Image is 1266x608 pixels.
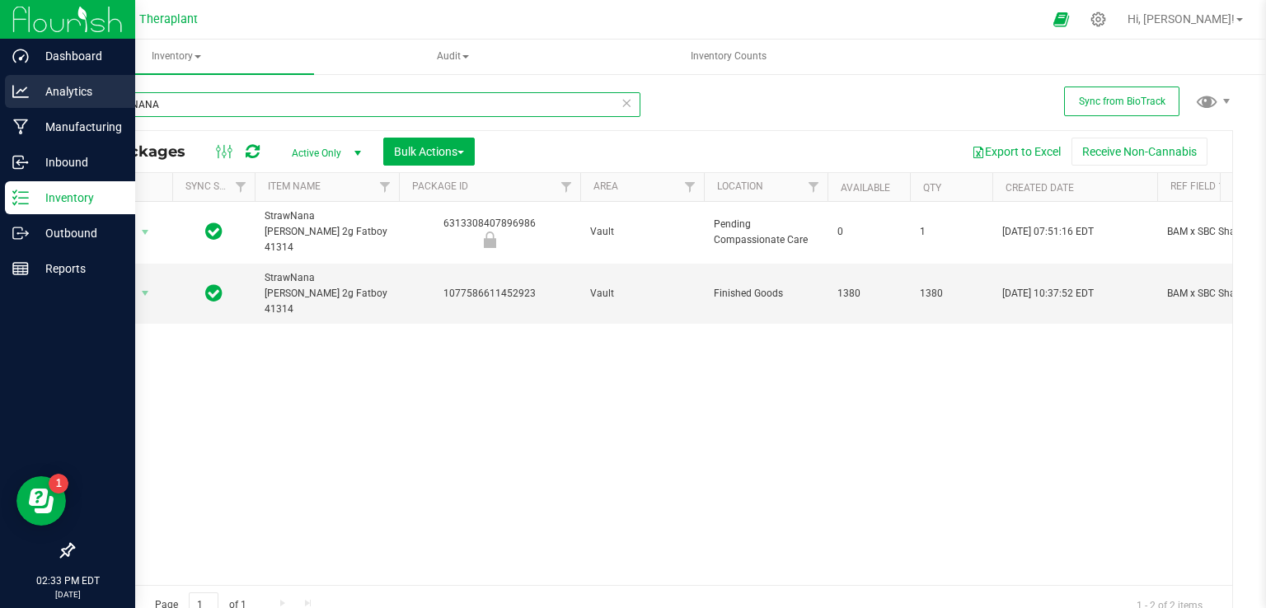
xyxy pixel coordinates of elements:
[12,119,29,135] inline-svg: Manufacturing
[961,138,1071,166] button: Export to Excel
[265,208,389,256] span: StrawNana [PERSON_NAME] 2g Fatboy 41314
[7,573,128,588] p: 02:33 PM EDT
[1071,138,1207,166] button: Receive Non-Cannabis
[396,232,583,248] div: Newly Received
[16,476,66,526] iframe: Resource center
[40,40,314,74] a: Inventory
[29,259,128,278] p: Reports
[29,82,128,101] p: Analytics
[12,154,29,171] inline-svg: Inbound
[1064,87,1179,116] button: Sync from BioTrack
[227,173,255,201] a: Filter
[29,46,128,66] p: Dashboard
[383,138,475,166] button: Bulk Actions
[396,216,583,248] div: 6313308407896986
[29,188,128,208] p: Inventory
[135,221,156,244] span: select
[412,180,468,192] a: Package ID
[800,173,828,201] a: Filter
[717,180,763,192] a: Location
[592,40,866,74] a: Inventory Counts
[1128,12,1235,26] span: Hi, [PERSON_NAME]!
[12,48,29,64] inline-svg: Dashboard
[593,180,618,192] a: Area
[837,224,900,240] span: 0
[268,180,321,192] a: Item Name
[590,286,694,302] span: Vault
[265,270,389,318] span: StrawNana [PERSON_NAME] 2g Fatboy 41314
[372,173,399,201] a: Filter
[316,40,590,74] a: Audit
[185,180,249,192] a: Sync Status
[29,223,128,243] p: Outbound
[86,143,202,161] span: All Packages
[12,260,29,277] inline-svg: Reports
[841,182,890,194] a: Available
[12,189,29,206] inline-svg: Inventory
[12,225,29,241] inline-svg: Outbound
[668,49,789,63] span: Inventory Counts
[923,182,941,194] a: Qty
[1002,224,1094,240] span: [DATE] 07:51:16 EDT
[590,224,694,240] span: Vault
[1170,180,1224,192] a: Ref Field 1
[205,220,223,243] span: In Sync
[714,217,818,248] span: Pending Compassionate Care
[29,152,128,172] p: Inbound
[621,92,632,114] span: Clear
[677,173,704,201] a: Filter
[1006,182,1074,194] a: Created Date
[7,588,128,601] p: [DATE]
[29,117,128,137] p: Manufacturing
[12,83,29,100] inline-svg: Analytics
[1043,3,1080,35] span: Open Ecommerce Menu
[920,286,982,302] span: 1380
[1088,12,1109,27] div: Manage settings
[553,173,580,201] a: Filter
[135,282,156,305] span: select
[714,286,818,302] span: Finished Goods
[837,286,900,302] span: 1380
[920,224,982,240] span: 1
[139,12,198,26] span: Theraplant
[205,282,223,305] span: In Sync
[1079,96,1165,107] span: Sync from BioTrack
[396,286,583,302] div: 1077586611452923
[73,92,640,117] input: Search Package ID, Item Name, SKU, Lot or Part Number...
[1002,286,1094,302] span: [DATE] 10:37:52 EDT
[394,145,464,158] span: Bulk Actions
[49,474,68,493] iframe: Resource center unread badge
[316,40,589,73] span: Audit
